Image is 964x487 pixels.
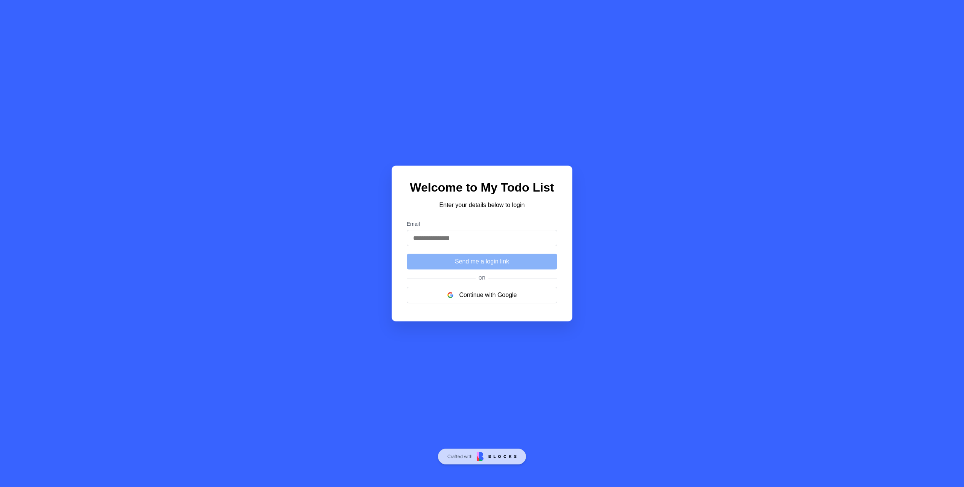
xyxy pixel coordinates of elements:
span: Crafted with [447,454,473,460]
p: Enter your details below to login [407,201,557,210]
button: Continue with Google [407,287,557,303]
h1: Welcome to My Todo List [407,181,557,195]
img: google logo [447,292,453,298]
span: Or [476,275,488,281]
a: Crafted with [438,449,526,464]
img: Blocks [477,452,517,461]
button: Send me a login link [407,254,557,269]
label: Email [407,221,557,227]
